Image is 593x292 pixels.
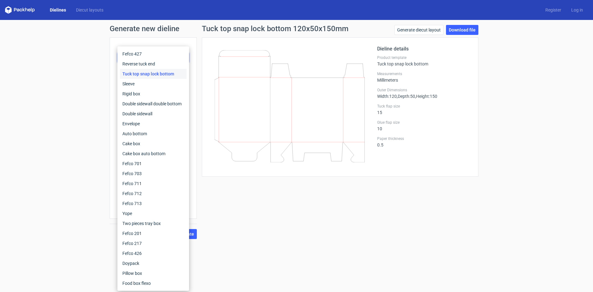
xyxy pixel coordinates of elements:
div: Cake box [120,139,187,149]
div: Fefco 201 [120,228,187,238]
div: Auto bottom [120,129,187,139]
div: Fefco 701 [120,159,187,169]
a: Register [540,7,566,13]
h1: Tuck top snap lock bottom 120x50x150mm [202,25,349,32]
a: Diecut layouts [71,7,108,13]
label: Measurements [377,71,471,76]
h2: Dieline details [377,45,471,53]
div: Fefco 426 [120,248,187,258]
label: Product template [117,45,189,51]
span: Width : 120 [377,94,397,99]
div: Envelope [120,119,187,129]
div: Reverse tuck end [120,59,187,69]
label: Paper thickness [377,136,471,141]
div: Tuck top snap lock bottom [377,55,471,66]
div: Cake box auto bottom [120,149,187,159]
div: Doypack [120,258,187,268]
a: Dielines [45,7,71,13]
div: Fefco 712 [120,189,187,199]
div: Food box flexo [120,278,187,288]
label: Outer Dimensions [377,88,471,93]
label: Glue flap size [377,120,471,125]
div: Double sidewall [120,109,187,119]
div: Fefco 217 [120,238,187,248]
div: Yope [120,208,187,218]
h1: Generate new dieline [110,25,483,32]
div: Rigid box [120,89,187,99]
div: Two pieces tray box [120,218,187,228]
div: Fefco 711 [120,179,187,189]
label: Product template [377,55,471,60]
div: Pillow box [120,268,187,278]
div: Double sidewall double bottom [120,99,187,109]
div: 15 [377,104,471,115]
div: Sleeve [120,79,187,89]
span: , Height : 150 [415,94,437,99]
div: Tuck top snap lock bottom [120,69,187,79]
div: Fefco 713 [120,199,187,208]
div: 0.5 [377,136,471,147]
div: Fefco 427 [120,49,187,59]
a: Log in [566,7,588,13]
a: Generate diecut layout [394,25,444,35]
div: Fefco 703 [120,169,187,179]
span: , Depth : 50 [397,94,415,99]
label: Tuck flap size [377,104,471,109]
a: Download file [446,25,478,35]
div: 10 [377,120,471,131]
div: Millimeters [377,71,471,83]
